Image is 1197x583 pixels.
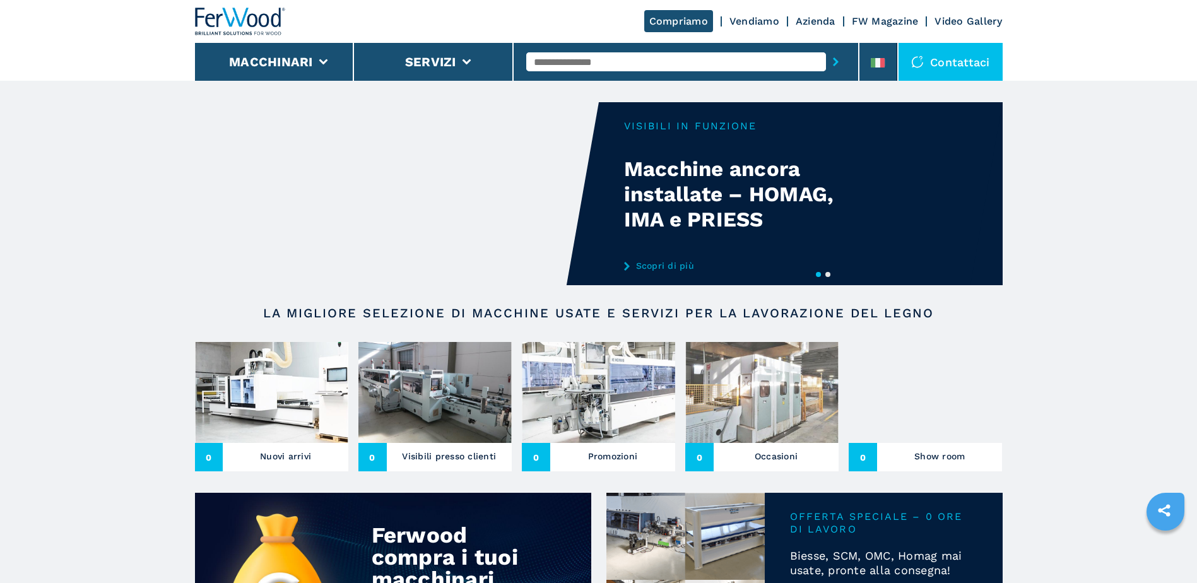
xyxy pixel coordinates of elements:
iframe: Chat [1143,526,1188,574]
span: 0 [522,443,550,471]
img: Visibili presso clienti [358,342,512,443]
a: Occasioni0Occasioni [685,342,839,471]
h3: Nuovi arrivi [260,447,311,465]
span: 0 [358,443,387,471]
div: Contattaci [899,43,1003,81]
button: Servizi [405,54,456,69]
img: Promozioni [522,342,675,443]
a: sharethis [1148,495,1180,526]
span: 0 [195,443,223,471]
a: Scopri di più [624,261,871,271]
button: submit-button [826,47,846,76]
h3: Visibili presso clienti [402,447,496,465]
a: Show room0Show room [849,342,1002,471]
h3: Promozioni [588,447,638,465]
a: Promozioni0Promozioni [522,342,675,471]
button: Macchinari [229,54,313,69]
a: Vendiamo [729,15,779,27]
span: 0 [849,443,877,471]
a: FW Magazine [852,15,919,27]
a: Nuovi arrivi0Nuovi arrivi [195,342,348,471]
a: Video Gallery [935,15,1002,27]
a: Visibili presso clienti0Visibili presso clienti [358,342,512,471]
h3: Show room [914,447,965,465]
video: Your browser does not support the video tag. [195,102,599,285]
span: 0 [685,443,714,471]
a: Compriamo [644,10,713,32]
img: Contattaci [911,56,924,68]
h2: LA MIGLIORE SELEZIONE DI MACCHINE USATE E SERVIZI PER LA LAVORAZIONE DEL LEGNO [235,305,962,321]
h3: Occasioni [755,447,798,465]
img: Nuovi arrivi [195,342,348,443]
img: Ferwood [195,8,286,35]
button: 1 [816,272,821,277]
a: Azienda [796,15,835,27]
img: Occasioni [685,342,839,443]
button: 2 [825,272,830,277]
